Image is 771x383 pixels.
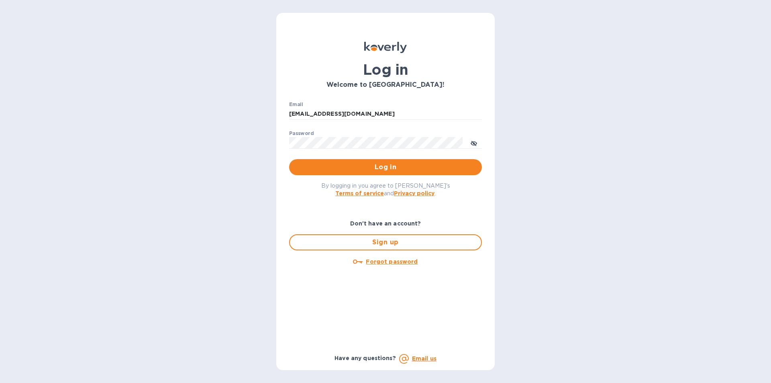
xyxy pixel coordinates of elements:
[321,182,450,197] span: By logging in you agree to [PERSON_NAME]'s and .
[289,81,482,89] h3: Welcome to [GEOGRAPHIC_DATA]!
[289,159,482,175] button: Log in
[296,238,475,247] span: Sign up
[412,355,436,362] a: Email us
[289,234,482,250] button: Sign up
[296,162,475,172] span: Log in
[366,258,418,265] u: Forgot password
[289,61,482,78] h1: Log in
[289,102,303,107] label: Email
[335,190,384,197] a: Terms of service
[364,42,407,53] img: Koverly
[394,190,434,197] a: Privacy policy
[466,135,482,151] button: toggle password visibility
[289,108,482,120] input: Enter email address
[289,131,314,136] label: Password
[335,355,396,361] b: Have any questions?
[350,220,421,227] b: Don't have an account?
